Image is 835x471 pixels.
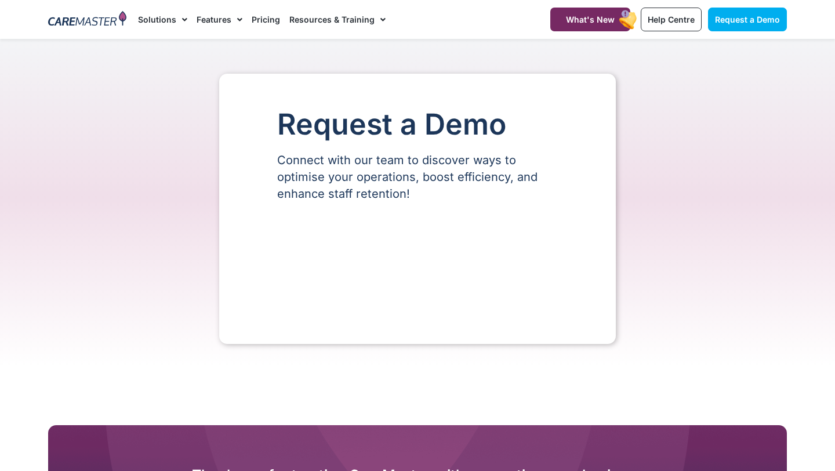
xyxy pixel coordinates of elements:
p: Connect with our team to discover ways to optimise your operations, boost efficiency, and enhance... [277,152,558,202]
span: What's New [566,15,615,24]
img: CareMaster Logo [48,11,126,28]
a: Help Centre [641,8,702,31]
iframe: Form 0 [277,222,558,309]
a: What's New [550,8,630,31]
span: Help Centre [648,15,695,24]
span: Request a Demo [715,15,780,24]
h1: Request a Demo [277,108,558,140]
a: Request a Demo [708,8,787,31]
